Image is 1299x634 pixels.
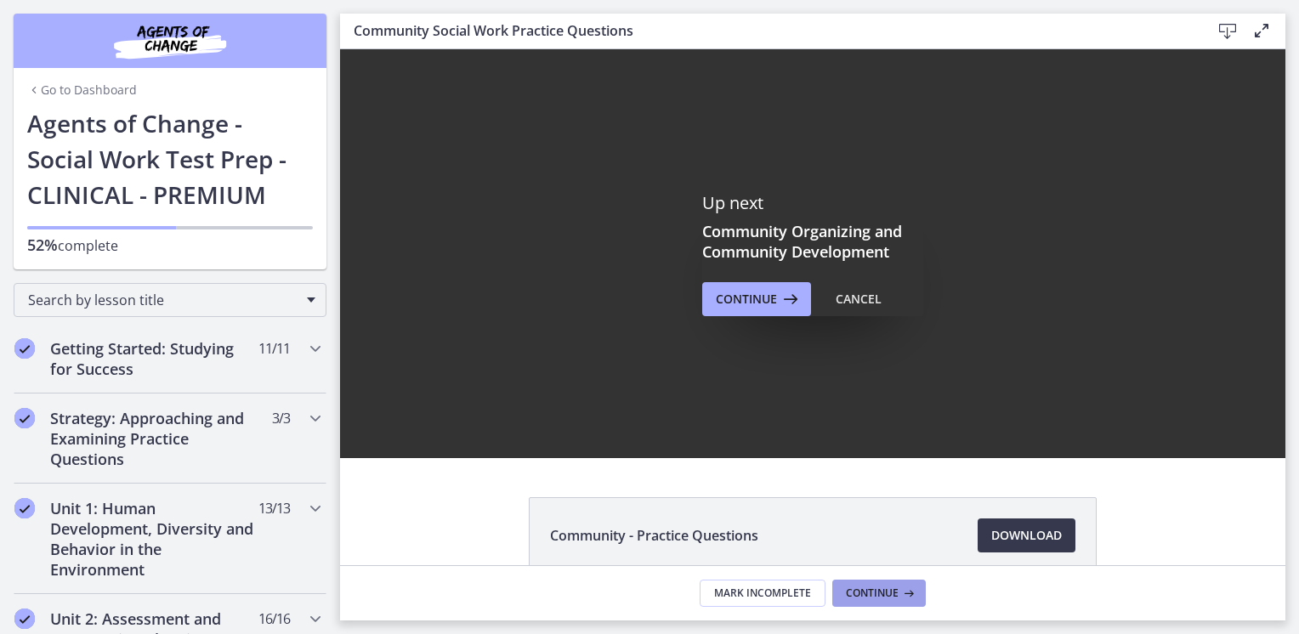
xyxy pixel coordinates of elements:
[836,289,882,309] div: Cancel
[14,498,35,518] i: Completed
[27,82,137,99] a: Go to Dashboard
[550,525,758,546] span: Community - Practice Questions
[702,282,811,316] button: Continue
[700,580,825,607] button: Mark Incomplete
[714,586,811,600] span: Mark Incomplete
[27,105,313,212] h1: Agents of Change - Social Work Test Prep - CLINICAL - PREMIUM
[14,408,35,428] i: Completed
[832,580,926,607] button: Continue
[14,338,35,359] i: Completed
[702,221,923,262] h3: Community Organizing and Community Development
[14,609,35,629] i: Completed
[50,408,258,469] h2: Strategy: Approaching and Examining Practice Questions
[50,498,258,580] h2: Unit 1: Human Development, Diversity and Behavior in the Environment
[991,525,1062,546] span: Download
[258,609,290,629] span: 16 / 16
[27,235,58,255] span: 52%
[258,338,290,359] span: 11 / 11
[27,235,313,256] p: complete
[272,408,290,428] span: 3 / 3
[978,518,1075,552] a: Download
[822,282,895,316] button: Cancel
[14,283,326,317] div: Search by lesson title
[28,291,298,309] span: Search by lesson title
[846,586,899,600] span: Continue
[68,20,272,61] img: Agents of Change
[50,338,258,379] h2: Getting Started: Studying for Success
[702,192,923,214] p: Up next
[354,20,1183,41] h3: Community Social Work Practice Questions
[716,289,777,309] span: Continue
[258,498,290,518] span: 13 / 13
